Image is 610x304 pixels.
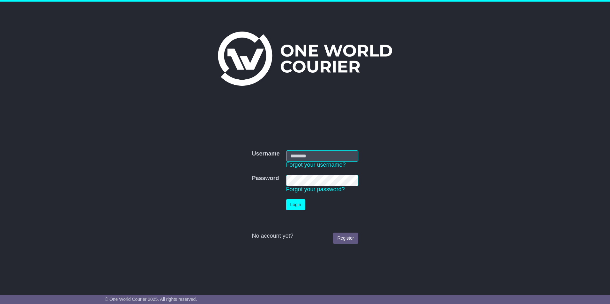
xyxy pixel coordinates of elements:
a: Register [333,233,358,244]
button: Login [286,199,305,210]
a: Forgot your password? [286,186,345,192]
img: One World [218,32,392,86]
a: Forgot your username? [286,162,346,168]
label: Username [252,150,279,157]
span: © One World Courier 2025. All rights reserved. [105,297,197,302]
label: Password [252,175,279,182]
div: No account yet? [252,233,358,240]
